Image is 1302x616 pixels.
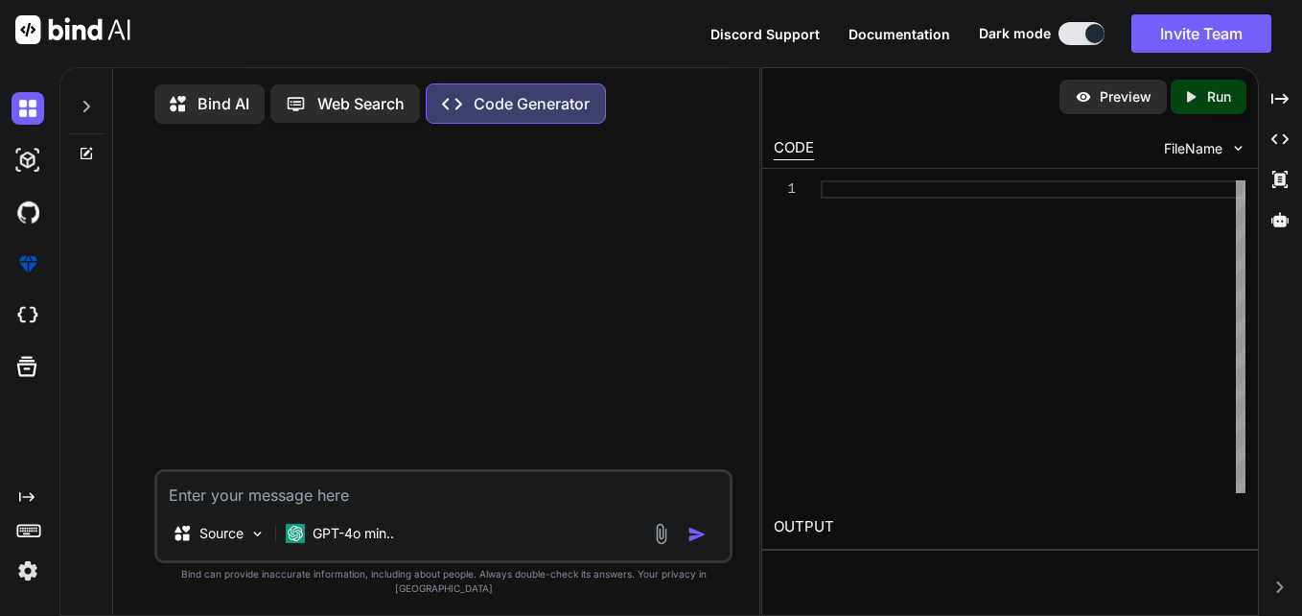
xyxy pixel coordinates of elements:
img: darkChat [12,92,44,125]
div: 1 [774,180,796,199]
h2: OUTPUT [762,505,1257,550]
img: chevron down [1230,140,1246,156]
img: GPT-4o mini [286,524,305,543]
span: FileName [1164,139,1222,158]
p: Code Generator [474,92,590,115]
p: Source [199,524,244,543]
img: githubDark [12,196,44,228]
p: Run [1207,87,1231,107]
img: settings [12,555,44,587]
span: Documentation [849,26,950,42]
p: Web Search [317,92,405,115]
p: Bind AI [198,92,249,115]
img: attachment [650,523,672,545]
img: darkAi-studio [12,144,44,177]
img: Bind AI [15,15,130,44]
p: Bind can provide inaccurate information, including about people. Always double-check its answers.... [154,567,732,596]
span: Discord Support [710,26,820,42]
p: Preview [1100,87,1151,107]
button: Documentation [849,24,950,44]
img: premium [12,248,44,280]
div: CODE [774,137,814,160]
span: Dark mode [979,24,1051,43]
p: GPT-4o min.. [313,524,394,543]
img: preview [1075,88,1092,106]
button: Invite Team [1131,14,1271,53]
img: cloudideIcon [12,299,44,332]
img: Pick Models [249,526,266,542]
img: icon [687,525,707,544]
button: Discord Support [710,24,820,44]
